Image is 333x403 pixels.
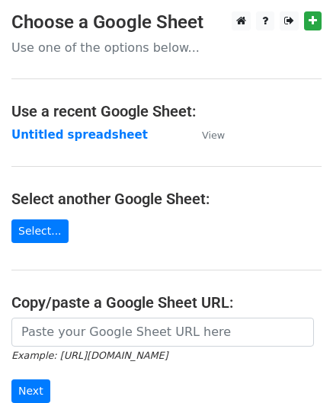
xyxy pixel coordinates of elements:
input: Next [11,379,50,403]
a: Select... [11,219,69,243]
a: Untitled spreadsheet [11,128,148,142]
h3: Choose a Google Sheet [11,11,322,34]
h4: Use a recent Google Sheet: [11,102,322,120]
h4: Select another Google Sheet: [11,190,322,208]
small: Example: [URL][DOMAIN_NAME] [11,350,168,361]
h4: Copy/paste a Google Sheet URL: [11,293,322,312]
a: View [187,128,225,142]
input: Paste your Google Sheet URL here [11,318,314,347]
p: Use one of the options below... [11,40,322,56]
small: View [202,130,225,141]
